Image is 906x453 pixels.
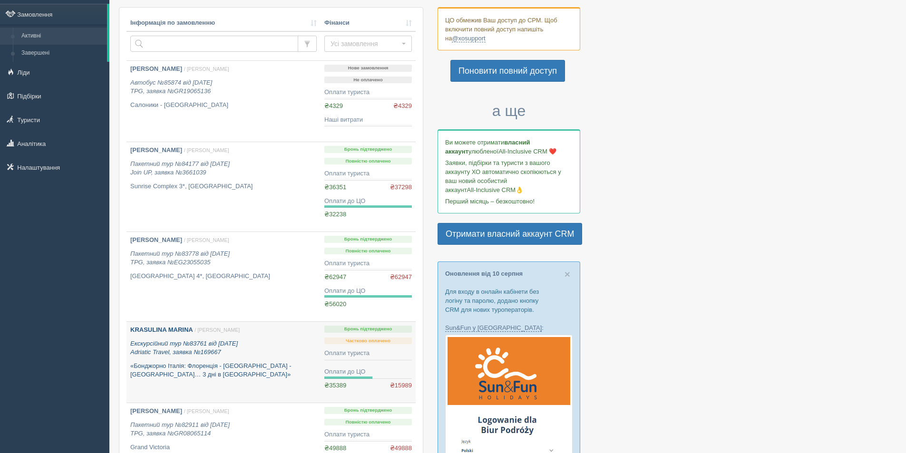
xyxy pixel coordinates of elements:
b: [PERSON_NAME] [130,65,182,72]
span: Усі замовлення [331,39,399,48]
b: KRASULINA MARINA [130,326,193,333]
span: / [PERSON_NAME] [184,237,229,243]
span: ₴15989 [390,381,412,390]
i: Пакетний тур №84177 від [DATE] Join UP, заявка №3661039 [130,160,230,176]
span: ₴56020 [324,300,346,308]
p: Перший місяць – безкоштовно! [445,197,573,206]
p: Ви можете отримати улюбленої [445,138,573,156]
p: [GEOGRAPHIC_DATA] 4*, [GEOGRAPHIC_DATA] [130,272,317,281]
p: Не оплачено [324,77,412,84]
span: ₴37298 [390,183,412,192]
div: Оплати туриста [324,169,412,178]
button: Усі замовлення [324,36,412,52]
a: Отримати власний аккаунт CRM [438,223,582,245]
div: Наші витрати [324,116,412,125]
a: Фінанси [324,19,412,28]
a: Активні [17,28,107,45]
p: «Бонджорно Італія: Флоренція - [GEOGRAPHIC_DATA] - [GEOGRAPHIC_DATA]… 3 дні в [GEOGRAPHIC_DATA]» [130,362,317,379]
a: [PERSON_NAME] / [PERSON_NAME] Пакетний тур №83778 від [DATE]TPG, заявка №EG23055035 [GEOGRAPHIC_D... [127,232,321,321]
span: ₴49888 [390,444,412,453]
span: / [PERSON_NAME] [184,66,229,72]
div: Оплати туриста [324,349,412,358]
p: Повністю оплачено [324,419,412,426]
p: Sunrise Complex 3*, [GEOGRAPHIC_DATA] [130,182,317,191]
b: [PERSON_NAME] [130,236,182,243]
span: ₴4329 [324,102,343,109]
span: All-Inclusive CRM👌 [467,186,524,193]
input: Пошук за номером замовлення, ПІБ або паспортом туриста [130,36,298,52]
div: ЦО обмежив Ваш доступ до СРМ. Щоб включити повний доступ напишіть на [438,7,580,50]
span: ₴62947 [390,273,412,282]
p: Бронь підтверджено [324,407,412,414]
p: Частково оплачено [324,337,412,345]
a: Завершені [17,45,107,62]
p: Бронь підтверджено [324,146,412,153]
b: [PERSON_NAME] [130,407,182,414]
p: Бронь підтверджено [324,236,412,243]
a: Sun&Fun у [GEOGRAPHIC_DATA] [445,324,542,332]
i: Пакетний тур №82911 від [DATE] TPG, заявка №GR08065114 [130,421,230,437]
div: Оплати до ЦО [324,197,412,206]
i: Екскурсійний тур №83761 від [DATE] Adriatic Travel, заявка №169667 [130,340,238,356]
div: Оплати до ЦО [324,287,412,296]
a: Оновлення від 10 серпня [445,270,523,277]
a: KRASULINA MARINA / [PERSON_NAME] Екскурсійний тур №83761 від [DATE]Adriatic Travel, заявка №16966... [127,322,321,403]
b: [PERSON_NAME] [130,146,182,154]
button: Close [565,269,570,279]
p: Повністю оплачено [324,248,412,255]
p: Нове замовлення [324,65,412,72]
div: Оплати до ЦО [324,367,412,376]
i: Автобус №85874 від [DATE] TPG, заявка №GR19065136 [130,79,212,95]
div: Оплати туриста [324,259,412,268]
a: Інформація по замовленню [130,19,317,28]
div: Оплати туриста [324,430,412,439]
a: @xosupport [452,35,485,42]
span: ₴62947 [324,273,346,280]
span: ₴4329 [393,102,412,111]
div: Оплати туриста [324,88,412,97]
span: / [PERSON_NAME] [184,147,229,153]
h3: а ще [438,103,580,119]
p: Заявки, підбірки та туристи з вашого аккаунту ХО автоматично скопіюються у ваш новий особистий ак... [445,158,573,194]
p: Для входу в онлайн кабінети без логіну та паролю, додано кнопку CRM для нових туроператорів. [445,287,573,314]
span: ₴49888 [324,444,346,452]
span: ₴36351 [324,183,346,191]
a: [PERSON_NAME] / [PERSON_NAME] Пакетний тур №84177 від [DATE]Join UP, заявка №3661039 Sunrise Comp... [127,142,321,231]
span: / [PERSON_NAME] [195,327,240,333]
span: All-Inclusive CRM ❤️ [498,148,556,155]
span: ₴35389 [324,382,346,389]
b: власний аккаунт [445,139,530,155]
p: : [445,323,573,332]
span: × [565,269,570,280]
a: [PERSON_NAME] / [PERSON_NAME] Автобус №85874 від [DATE]TPG, заявка №GR19065136 Салоники - [GEOGRA... [127,61,321,142]
p: Салоники - [GEOGRAPHIC_DATA] [130,101,317,110]
span: ₴32238 [324,211,346,218]
span: / [PERSON_NAME] [184,408,229,414]
p: Grand Victoria [130,443,317,452]
i: Пакетний тур №83778 від [DATE] TPG, заявка №EG23055035 [130,250,230,266]
a: Поновити повний доступ [450,60,565,82]
p: Повністю оплачено [324,158,412,165]
p: Бронь підтверджено [324,326,412,333]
